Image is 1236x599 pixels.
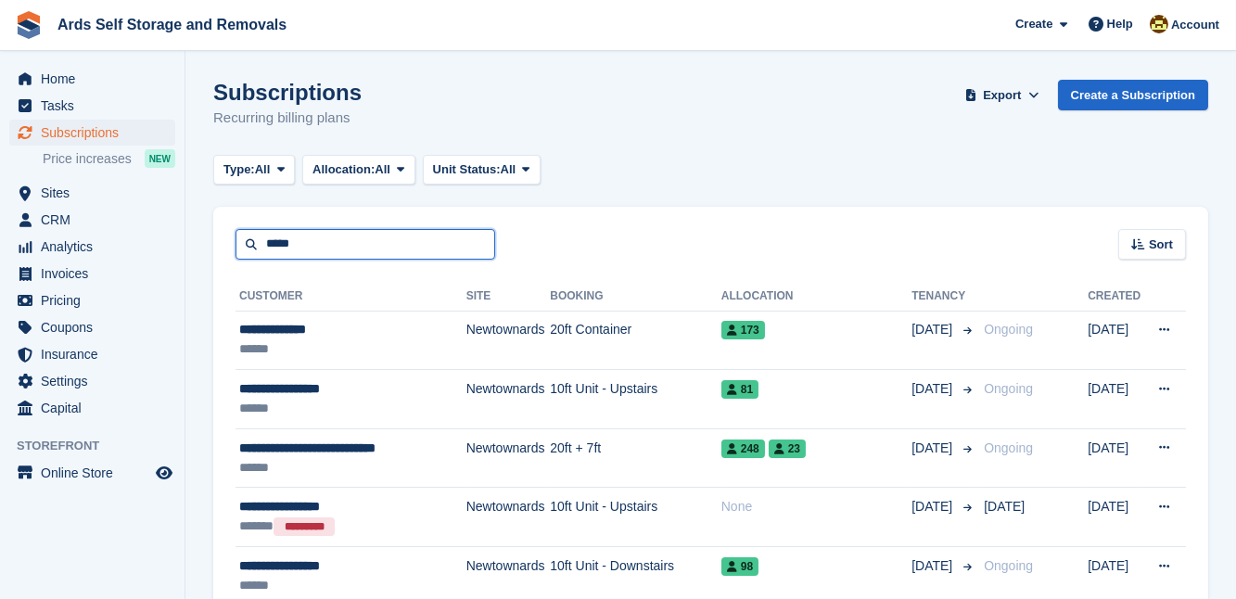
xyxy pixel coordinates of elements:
[423,155,541,185] button: Unit Status: All
[1149,236,1173,254] span: Sort
[375,160,390,179] span: All
[43,148,175,169] a: Price increases NEW
[984,499,1025,514] span: [DATE]
[769,440,806,458] span: 23
[9,207,175,233] a: menu
[50,9,294,40] a: Ards Self Storage and Removals
[721,557,758,576] span: 98
[1150,15,1168,33] img: Mark McFerran
[255,160,271,179] span: All
[466,311,551,370] td: Newtownards
[153,462,175,484] a: Preview store
[9,66,175,92] a: menu
[721,321,765,339] span: 173
[41,93,152,119] span: Tasks
[17,437,185,455] span: Storefront
[41,341,152,367] span: Insurance
[911,282,976,312] th: Tenancy
[145,149,175,168] div: NEW
[983,86,1021,105] span: Export
[9,261,175,287] a: menu
[1088,428,1144,488] td: [DATE]
[236,282,466,312] th: Customer
[41,287,152,313] span: Pricing
[223,160,255,179] span: Type:
[550,282,720,312] th: Booking
[911,379,956,399] span: [DATE]
[312,160,375,179] span: Allocation:
[213,108,362,129] p: Recurring billing plans
[501,160,516,179] span: All
[9,234,175,260] a: menu
[984,558,1033,573] span: Ongoing
[41,314,152,340] span: Coupons
[213,155,295,185] button: Type: All
[43,150,132,168] span: Price increases
[41,120,152,146] span: Subscriptions
[984,381,1033,396] span: Ongoing
[9,314,175,340] a: menu
[466,282,551,312] th: Site
[9,93,175,119] a: menu
[911,497,956,516] span: [DATE]
[213,80,362,105] h1: Subscriptions
[9,287,175,313] a: menu
[550,370,720,429] td: 10ft Unit - Upstairs
[41,368,152,394] span: Settings
[550,428,720,488] td: 20ft + 7ft
[41,460,152,486] span: Online Store
[911,439,956,458] span: [DATE]
[9,341,175,367] a: menu
[1088,311,1144,370] td: [DATE]
[9,460,175,486] a: menu
[41,66,152,92] span: Home
[15,11,43,39] img: stora-icon-8386f47178a22dfd0bd8f6a31ec36ba5ce8667c1dd55bd0f319d3a0aa187defe.svg
[721,282,911,312] th: Allocation
[302,155,415,185] button: Allocation: All
[984,440,1033,455] span: Ongoing
[9,395,175,421] a: menu
[1171,16,1219,34] span: Account
[1058,80,1208,110] a: Create a Subscription
[466,370,551,429] td: Newtownards
[550,311,720,370] td: 20ft Container
[9,368,175,394] a: menu
[466,488,551,547] td: Newtownards
[911,556,956,576] span: [DATE]
[9,120,175,146] a: menu
[550,488,720,547] td: 10ft Unit - Upstairs
[41,395,152,421] span: Capital
[962,80,1043,110] button: Export
[984,322,1033,337] span: Ongoing
[1107,15,1133,33] span: Help
[1088,282,1144,312] th: Created
[41,261,152,287] span: Invoices
[41,207,152,233] span: CRM
[1088,370,1144,429] td: [DATE]
[41,234,152,260] span: Analytics
[721,440,765,458] span: 248
[721,497,911,516] div: None
[1088,488,1144,547] td: [DATE]
[911,320,956,339] span: [DATE]
[433,160,501,179] span: Unit Status:
[1015,15,1052,33] span: Create
[9,180,175,206] a: menu
[466,428,551,488] td: Newtownards
[41,180,152,206] span: Sites
[721,380,758,399] span: 81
